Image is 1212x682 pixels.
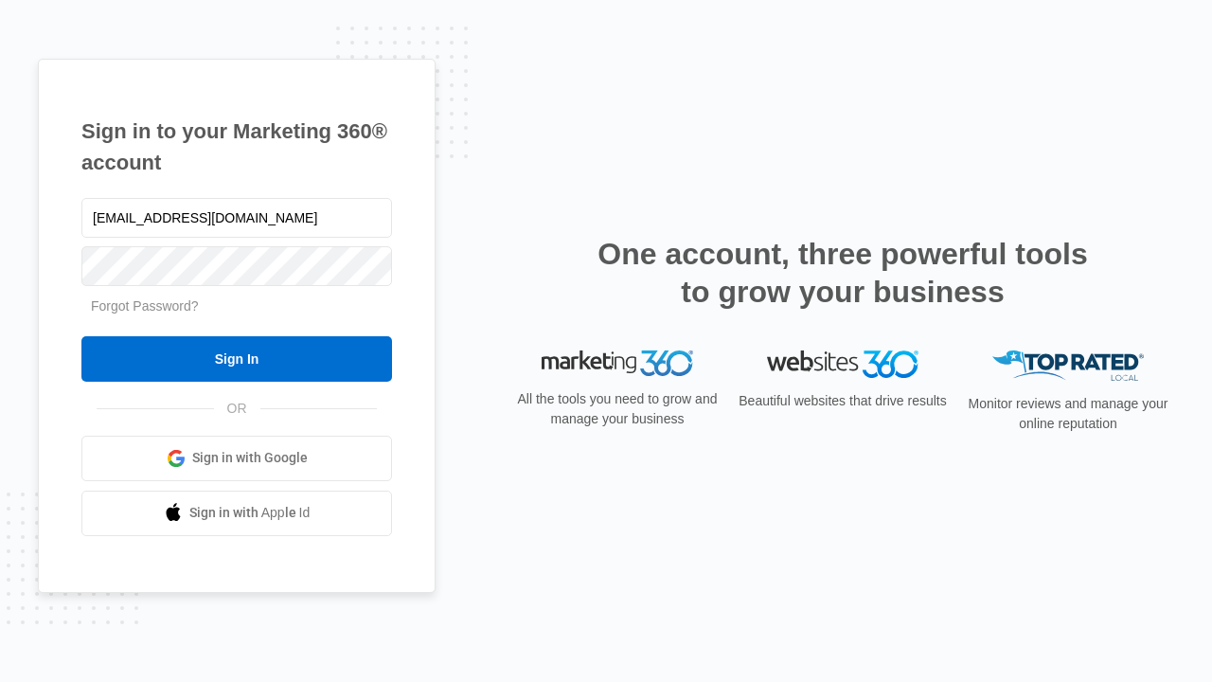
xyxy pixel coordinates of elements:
[81,116,392,178] h1: Sign in to your Marketing 360® account
[592,235,1094,311] h2: One account, three powerful tools to grow your business
[189,503,311,523] span: Sign in with Apple Id
[992,350,1144,382] img: Top Rated Local
[81,491,392,536] a: Sign in with Apple Id
[767,350,918,378] img: Websites 360
[962,394,1174,434] p: Monitor reviews and manage your online reputation
[91,298,199,314] a: Forgot Password?
[81,336,392,382] input: Sign In
[737,391,949,411] p: Beautiful websites that drive results
[192,448,308,468] span: Sign in with Google
[214,399,260,419] span: OR
[81,198,392,238] input: Email
[511,389,723,429] p: All the tools you need to grow and manage your business
[81,436,392,481] a: Sign in with Google
[542,350,693,377] img: Marketing 360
